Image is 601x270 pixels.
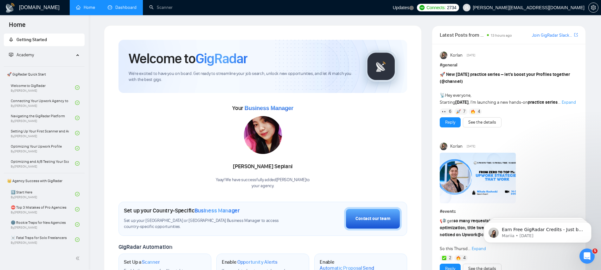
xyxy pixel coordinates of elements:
[129,50,247,67] h1: Welcome to
[75,255,82,261] span: double-left
[453,218,489,224] strong: so many requests
[450,143,463,150] span: Korlan
[5,3,15,13] img: logo
[124,218,291,230] span: Set up your [GEOGRAPHIC_DATA] or [GEOGRAPHIC_DATA] Business Manager to access country-specific op...
[449,255,451,261] span: 2
[75,116,80,120] span: check-circle
[440,31,485,39] span: Latest Posts from the GigRadar Community
[491,33,512,38] span: 13 hours ago
[118,243,172,250] span: GigRadar Automation
[222,259,278,265] h1: Enable
[75,146,80,150] span: check-circle
[124,207,240,214] h1: Set up your Country-Specific
[11,111,75,125] a: Navigating the GigRadar PlatformBy[PERSON_NAME]
[532,32,573,39] a: Join GigRadar Slack Community
[440,153,516,203] img: F09A0G828LC-Nikola%20Kocheski.png
[467,52,475,58] span: [DATE]
[11,218,75,231] a: 🌚 Rookie Traps for New AgenciesBy[PERSON_NAME]
[440,143,447,150] img: Korlan
[574,32,578,38] a: export
[75,101,80,105] span: check-circle
[355,215,390,222] div: Contact our team
[442,256,446,260] img: ✅
[579,249,595,264] iframe: Intercom live chat
[588,3,598,13] button: setting
[467,144,475,149] span: [DATE]
[445,119,455,126] a: Reply
[129,71,355,83] span: We're excited to have you on board. Get ready to streamline your job search, unlock new opportuni...
[592,249,598,254] span: 5
[440,62,578,69] h1: # general
[9,52,13,57] span: fund-projection-screen
[442,109,446,114] img: 👀
[440,117,461,127] button: Reply
[11,187,75,201] a: 1️⃣ Start HereBy[PERSON_NAME]
[463,255,466,261] span: 4
[528,100,558,105] strong: practice series
[232,105,293,112] span: Your
[440,218,445,224] span: 📢
[456,109,461,114] img: 🚀
[4,34,85,46] li: Getting Started
[344,207,402,230] button: Contact our team
[216,177,310,189] div: Yaay! We have successfully added [PERSON_NAME] to
[9,52,34,58] span: Academy
[447,4,457,11] span: 2734
[463,117,502,127] button: See the details
[441,79,461,84] span: @channel
[108,5,137,10] a: dashboardDashboard
[474,209,601,253] iframe: Intercom notifications message
[478,108,480,115] span: 4
[588,5,598,10] a: setting
[11,202,75,216] a: ⛔ Top 3 Mistakes of Pro AgenciesBy[PERSON_NAME]
[562,100,576,105] span: Expand
[464,5,469,10] span: user
[11,233,75,247] a: ☠️ Fatal Traps for Solo FreelancersBy[PERSON_NAME]
[440,93,445,98] span: 📡
[75,85,80,90] span: check-circle
[4,175,84,187] span: 👑 Agency Success with GigRadar
[9,37,13,42] span: rocket
[237,259,278,265] span: Opportunity Alerts
[11,141,75,155] a: Optimizing Your Upwork ProfileBy[PERSON_NAME]
[440,52,447,59] img: Korlan
[463,108,465,115] span: 7
[149,5,173,10] a: searchScanner
[195,207,240,214] span: Business Manager
[393,5,409,10] span: Updates
[440,72,445,77] span: 🚀
[440,218,575,237] strong: profile optimization, title tweaks, agency rankings, and how to actually get noticed on Upwork
[472,246,486,251] span: Expand
[11,81,75,95] a: Welcome to GigRadarBy[PERSON_NAME]
[4,20,31,34] span: Home
[4,68,84,81] span: 🚀 GigRadar Quick Start
[75,161,80,166] span: check-circle
[365,51,397,82] img: gigradar-logo.png
[76,5,95,10] a: homeHome
[440,218,575,251] span: I get from our community asking about So this Thursd...
[440,208,578,215] h1: # events
[450,52,463,59] span: Korlan
[11,96,75,110] a: Connecting Your Upwork Agency to GigRadarBy[PERSON_NAME]
[216,183,310,189] p: your agency .
[468,119,496,126] a: See the details
[574,32,578,37] span: export
[455,100,469,105] strong: [DATE]
[16,52,34,58] span: Academy
[75,207,80,212] span: check-circle
[456,256,461,260] img: 🔥
[75,131,80,135] span: check-circle
[426,4,445,11] span: Connects:
[440,72,570,105] span: Hey everyone, Starting , I’m launching a new hands-on ...
[75,192,80,196] span: check-circle
[16,37,47,42] span: Getting Started
[11,126,75,140] a: Setting Up Your First Scanner and Auto-BidderBy[PERSON_NAME]
[75,237,80,242] span: check-circle
[244,116,282,154] img: 1708932398273-WhatsApp%20Image%202024-02-26%20at%2015.20.52.jpeg
[419,5,425,10] img: upwork-logo.png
